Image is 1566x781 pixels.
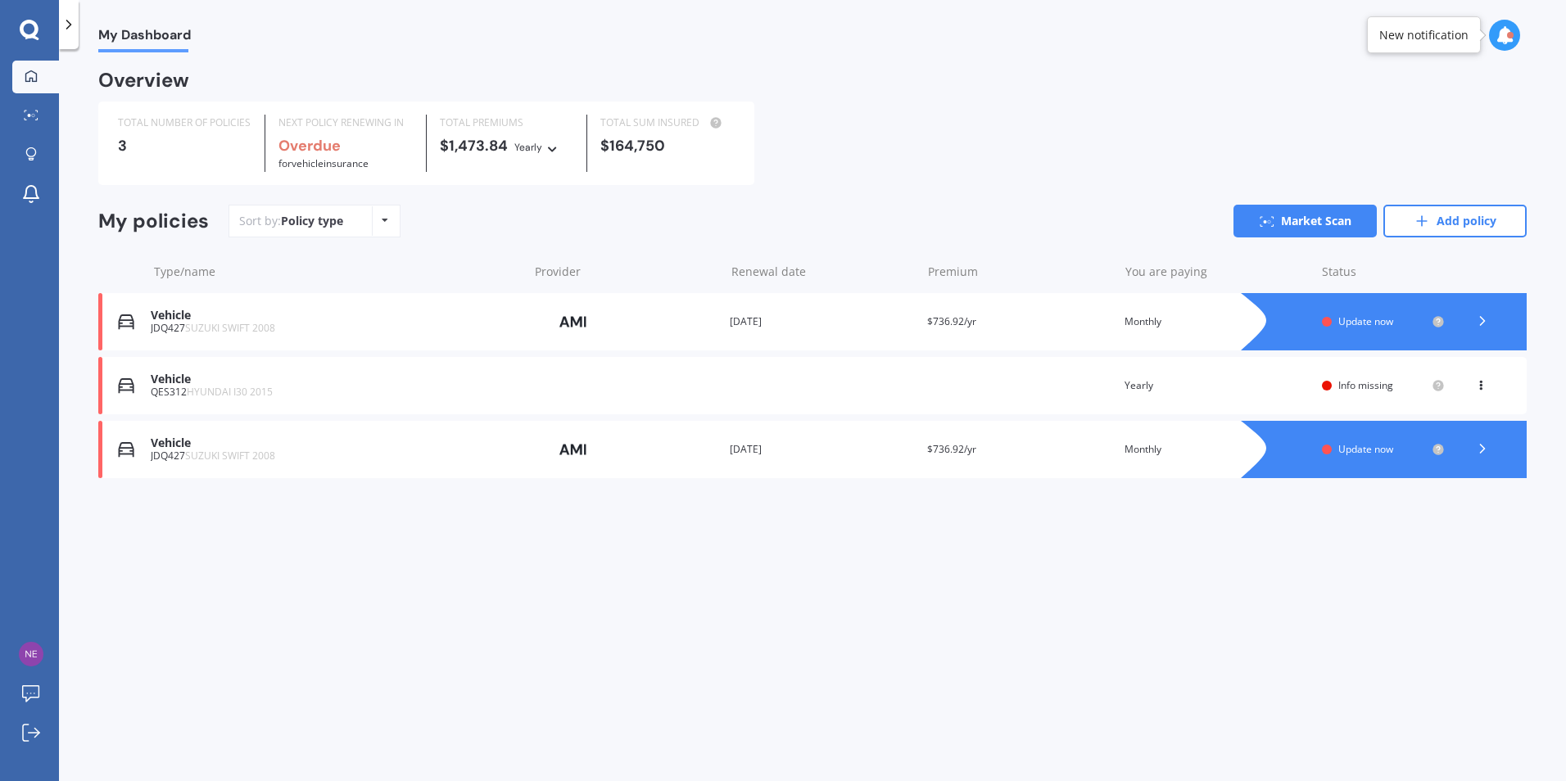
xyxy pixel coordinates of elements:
span: $736.92/yr [927,442,976,456]
img: Vehicle [118,441,134,458]
div: Premium [928,264,1111,280]
div: $1,473.84 [440,138,573,156]
div: QES312 [151,386,519,398]
div: TOTAL SUM INSURED [600,115,734,131]
div: New notification [1379,27,1469,43]
div: Vehicle [151,436,519,450]
div: JDQ427 [151,323,519,334]
span: HYUNDAI I30 2015 [187,385,273,399]
a: Market Scan [1233,205,1377,237]
div: Yearly [1125,377,1309,394]
div: Renewal date [731,264,915,280]
img: Vehicle [118,377,134,394]
span: SUZUKI SWIFT 2008 [185,449,275,463]
div: Vehicle [151,309,519,323]
img: AMI [532,434,614,465]
div: Monthly [1125,441,1309,458]
div: Sort by: [239,213,343,229]
div: [DATE] [730,314,914,330]
div: Policy type [281,213,343,229]
span: Update now [1338,442,1393,456]
a: Add policy [1383,205,1527,237]
b: Overdue [278,136,341,156]
img: Vehicle [118,314,134,330]
div: [DATE] [730,441,914,458]
div: TOTAL NUMBER OF POLICIES [118,115,251,131]
div: Yearly [514,139,542,156]
div: Monthly [1125,314,1309,330]
div: Provider [535,264,718,280]
div: Overview [98,72,189,88]
div: Status [1322,264,1445,280]
span: for Vehicle insurance [278,156,369,170]
div: TOTAL PREMIUMS [440,115,573,131]
span: Update now [1338,314,1393,328]
div: My policies [98,210,209,233]
span: $736.92/yr [927,314,976,328]
img: 35711c08981d1a9807f780302ce07dfd [19,642,43,666]
div: Vehicle [151,372,519,386]
div: You are paying [1125,264,1309,280]
div: $164,750 [600,138,734,154]
span: SUZUKI SWIFT 2008 [185,321,275,335]
span: My Dashboard [98,27,191,49]
div: JDQ427 [151,450,519,462]
div: NEXT POLICY RENEWING IN [278,115,412,131]
img: AMI [532,306,614,337]
div: Type/name [154,264,522,280]
span: Info missing [1338,378,1393,392]
div: 3 [118,138,251,154]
